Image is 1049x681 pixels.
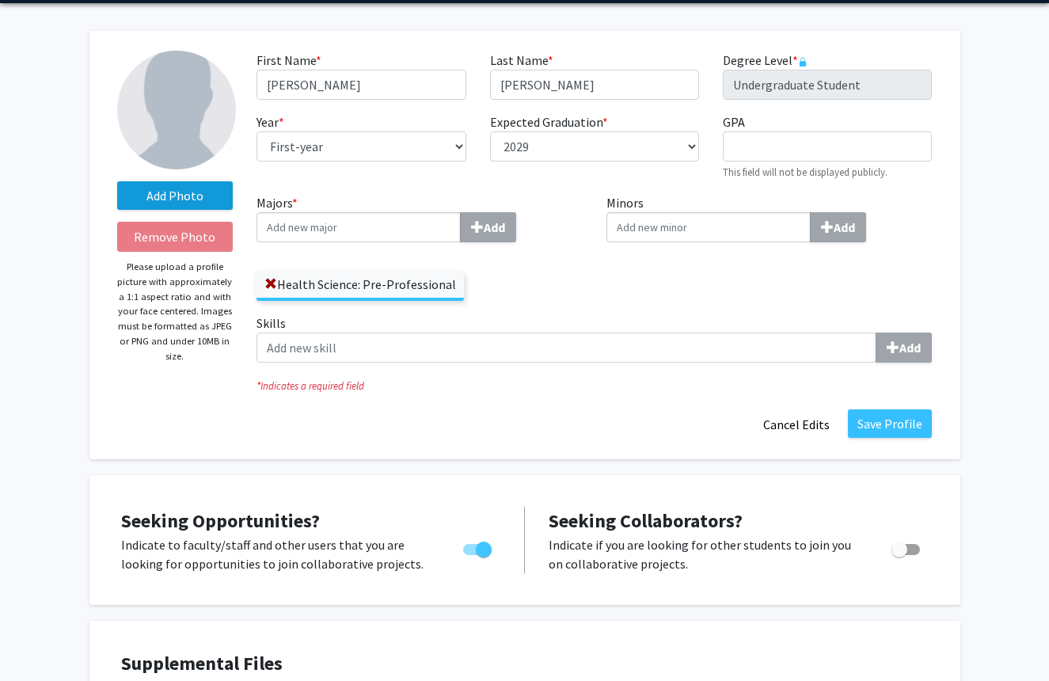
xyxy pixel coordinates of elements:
svg: This information is provided and automatically updated by University of Missouri and is not edita... [798,57,808,67]
button: Minors [810,212,866,242]
i: Indicates a required field [257,379,932,394]
img: Profile Picture [117,51,236,169]
label: Minors [606,193,933,242]
button: Save Profile [848,409,932,438]
input: SkillsAdd [257,333,876,363]
label: Expected Graduation [490,112,608,131]
label: GPA [723,112,745,131]
p: Indicate to faculty/staff and other users that you are looking for opportunities to join collabor... [121,535,433,573]
span: Seeking Opportunities? [121,508,320,533]
small: This field will not be displayed publicly. [723,165,887,178]
input: MinorsAdd [606,212,811,242]
button: Remove Photo [117,222,234,252]
b: Add [484,219,505,235]
input: Majors*Add [257,212,461,242]
div: Toggle [885,535,929,559]
iframe: Chat [12,610,67,669]
label: AddProfile Picture [117,181,234,210]
span: Seeking Collaborators? [549,508,743,533]
label: First Name [257,51,321,70]
label: Health Science: Pre-Professional [257,271,464,298]
h4: Supplemental Files [121,652,929,675]
button: Majors* [460,212,516,242]
label: Last Name [490,51,553,70]
label: Year [257,112,284,131]
b: Add [899,340,921,356]
button: Cancel Edits [753,409,840,439]
p: Please upload a profile picture with approximately a 1:1 aspect ratio and with your face centered... [117,260,234,363]
label: Majors [257,193,583,242]
div: Toggle [457,535,500,559]
label: Degree Level [723,51,808,70]
p: Indicate if you are looking for other students to join you on collaborative projects. [549,535,861,573]
button: Skills [876,333,932,363]
b: Add [834,219,855,235]
label: Skills [257,314,932,363]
